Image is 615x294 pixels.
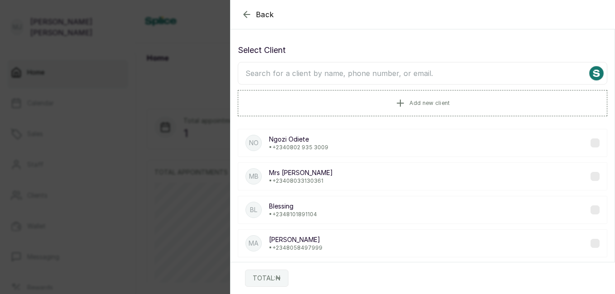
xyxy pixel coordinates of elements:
[238,44,607,57] p: Select Client
[238,62,607,85] input: Search for a client by name, phone number, or email.
[269,168,333,177] p: Mrs [PERSON_NAME]
[253,274,281,283] p: TOTAL: ₦
[269,211,317,218] p: • +234 8101891104
[249,239,259,248] p: Ma
[409,100,450,107] span: Add new client
[250,205,257,214] p: Bl
[238,90,607,116] button: Add new client
[269,177,333,185] p: • +234 08033130361
[269,135,328,144] p: Ngozi Odiete
[269,235,322,244] p: [PERSON_NAME]
[269,202,317,211] p: Blessing
[241,9,274,20] button: Back
[256,9,274,20] span: Back
[269,244,322,251] p: • +234 8058497999
[269,144,328,151] p: • +234 0802 935 3009
[249,172,259,181] p: MB
[249,138,259,147] p: NO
